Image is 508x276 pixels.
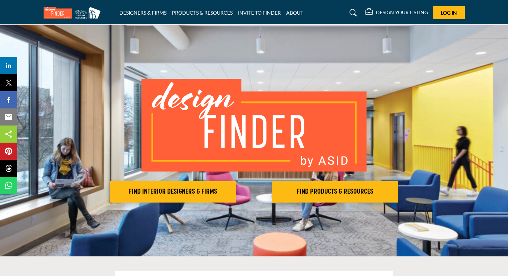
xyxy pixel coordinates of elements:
div: DESIGN YOUR LISTING [365,9,428,17]
a: Search [343,7,362,19]
a: DESIGNERS & FIRMS [119,10,166,16]
h2: FIND INTERIOR DESIGNERS & FIRMS [112,188,234,196]
img: Site Logo [44,7,104,19]
h5: DESIGN YOUR LISTING [376,9,428,16]
button: FIND INTERIOR DESIGNERS & FIRMS [110,181,236,203]
button: FIND PRODUCTS & RESOURCES [272,181,398,203]
a: INVITE TO FINDER [238,10,281,16]
h2: FIND PRODUCTS & RESOURCES [274,188,396,196]
a: ABOUT [286,10,303,16]
span: Log In [441,10,457,16]
img: image [141,79,367,172]
a: PRODUCTS & RESOURCES [172,10,233,16]
button: Log In [433,6,465,19]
